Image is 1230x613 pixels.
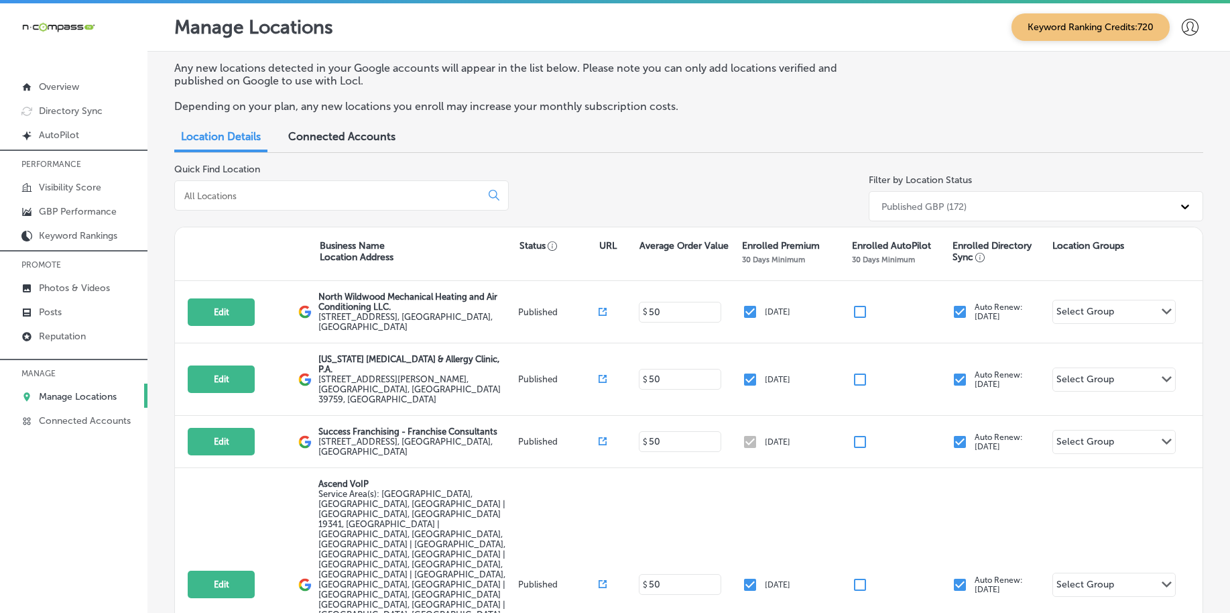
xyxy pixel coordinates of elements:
[852,240,931,252] p: Enrolled AutoPilot
[318,374,515,404] label: [STREET_ADDRESS][PERSON_NAME] , [GEOGRAPHIC_DATA], [GEOGRAPHIC_DATA] 39759, [GEOGRAPHIC_DATA]
[1056,436,1114,451] div: Select Group
[1056,374,1114,389] div: Select Group
[975,302,1023,321] p: Auto Renew: [DATE]
[1052,240,1124,252] p: Location Groups
[298,373,312,386] img: logo
[1011,13,1170,41] span: Keyword Ranking Credits: 720
[852,255,915,264] p: 30 Days Minimum
[1056,579,1114,594] div: Select Group
[518,307,599,317] p: Published
[975,433,1023,451] p: Auto Renew: [DATE]
[518,579,599,590] p: Published
[39,182,101,193] p: Visibility Score
[518,374,599,384] p: Published
[298,435,312,449] img: logo
[643,437,648,447] p: $
[975,370,1023,389] p: Auto Renew: [DATE]
[318,292,515,312] p: North Wildwood Mechanical Heating and Air Conditioning LLC.
[39,129,79,141] p: AutoPilot
[742,255,805,264] p: 30 Days Minimum
[869,174,972,186] label: Filter by Location Status
[881,201,967,212] div: Published GBP (172)
[975,575,1023,594] p: Auto Renew: [DATE]
[318,427,515,437] p: Success Franchising - Franchise Consultants
[39,282,110,294] p: Photos & Videos
[188,571,255,598] button: Edit
[643,375,648,384] p: $
[765,437,790,447] p: [DATE]
[298,578,312,592] img: logo
[188,366,255,393] button: Edit
[21,21,95,34] img: 660ab0bf-5cc7-4cb8-ba1c-48b5ae0f18e60NCTV_CLogo_TV_Black_-500x88.png
[519,240,599,252] p: Status
[288,130,395,143] span: Connected Accounts
[39,415,131,427] p: Connected Accounts
[39,331,86,342] p: Reputation
[765,580,790,590] p: [DATE]
[318,354,515,374] p: [US_STATE] [MEDICAL_DATA] & Allergy Clinic, P.A.
[39,230,117,241] p: Keyword Rankings
[174,164,260,175] label: Quick Find Location
[174,16,333,38] p: Manage Locations
[318,312,515,332] label: [STREET_ADDRESS] , [GEOGRAPHIC_DATA], [GEOGRAPHIC_DATA]
[183,190,478,202] input: All Locations
[643,580,648,590] p: $
[318,437,515,457] label: [STREET_ADDRESS] , [GEOGRAPHIC_DATA], [GEOGRAPHIC_DATA]
[188,298,255,326] button: Edit
[174,100,843,113] p: Depending on your plan, any new locations you enroll may increase your monthly subscription costs.
[39,306,62,318] p: Posts
[639,240,729,252] p: Average Order Value
[952,240,1046,263] p: Enrolled Directory Sync
[188,428,255,455] button: Edit
[599,240,617,252] p: URL
[39,105,103,117] p: Directory Sync
[643,307,648,317] p: $
[298,305,312,319] img: logo
[318,479,515,489] p: Ascend VoIP
[174,62,843,87] p: Any new locations detected in your Google accounts will appear in the list below. Please note you...
[1056,306,1114,321] div: Select Group
[39,206,117,217] p: GBP Performance
[181,130,261,143] span: Location Details
[39,81,79,93] p: Overview
[765,375,790,384] p: [DATE]
[765,307,790,317] p: [DATE]
[518,437,599,447] p: Published
[320,240,393,263] p: Business Name Location Address
[39,391,117,402] p: Manage Locations
[742,240,820,252] p: Enrolled Premium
